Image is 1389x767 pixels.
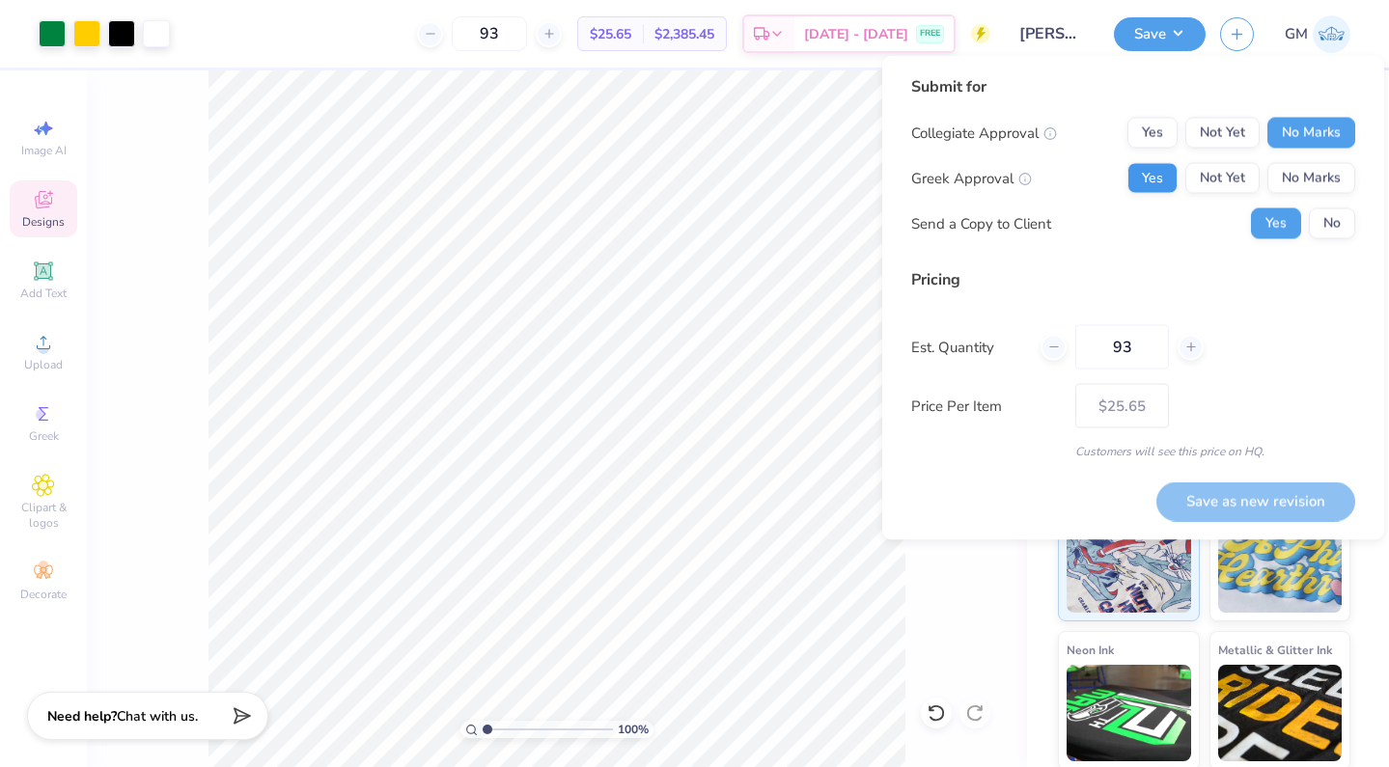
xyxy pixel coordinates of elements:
span: GM [1285,23,1308,45]
button: No Marks [1267,163,1355,194]
label: Price Per Item [911,395,1061,417]
button: No [1309,208,1355,239]
span: Image AI [21,143,67,158]
span: Chat with us. [117,707,198,726]
button: Save [1114,17,1206,51]
span: Designs [22,214,65,230]
button: Not Yet [1185,118,1260,149]
span: 100 % [618,721,649,738]
img: Puff Ink [1218,516,1343,613]
span: FREE [920,27,940,41]
span: Metallic & Glitter Ink [1218,640,1332,660]
img: Standard [1067,516,1191,613]
span: Add Text [20,286,67,301]
span: Greek [29,428,59,444]
span: Clipart & logos [10,500,77,531]
button: Yes [1251,208,1301,239]
img: Gemma Mowatt [1313,15,1350,53]
span: [DATE] - [DATE] [804,24,908,44]
div: Submit for [911,75,1355,98]
input: – – [452,16,527,51]
div: Customers will see this price on HQ. [911,443,1355,460]
span: Neon Ink [1067,640,1114,660]
div: Greek Approval [911,167,1032,189]
button: No Marks [1267,118,1355,149]
button: Yes [1127,163,1178,194]
input: Untitled Design [1005,14,1099,53]
img: Metallic & Glitter Ink [1218,665,1343,761]
label: Est. Quantity [911,336,1026,358]
span: Decorate [20,587,67,602]
div: Pricing [911,268,1355,291]
button: Not Yet [1185,163,1260,194]
div: Send a Copy to Client [911,212,1051,234]
input: – – [1075,325,1169,370]
img: Neon Ink [1067,665,1191,761]
span: $25.65 [590,24,631,44]
span: Upload [24,357,63,372]
button: Yes [1127,118,1178,149]
a: GM [1285,15,1350,53]
strong: Need help? [47,707,117,726]
div: Collegiate Approval [911,122,1057,144]
span: $2,385.45 [654,24,714,44]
